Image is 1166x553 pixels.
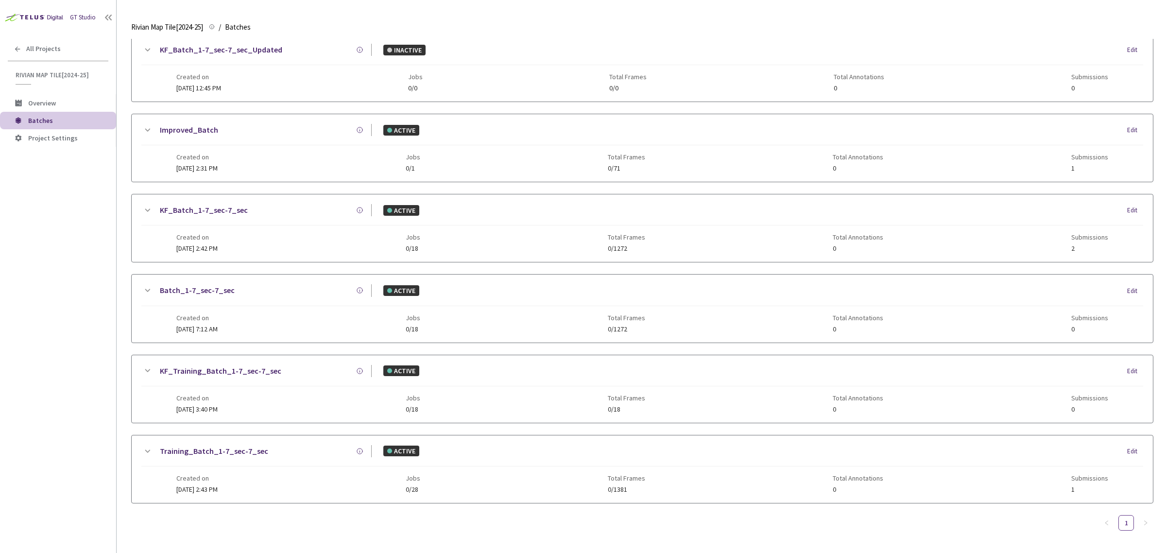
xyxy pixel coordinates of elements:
[608,233,645,241] span: Total Frames
[160,204,248,216] a: KF_Batch_1-7_sec-7_sec
[1104,520,1110,526] span: left
[1071,474,1108,482] span: Submissions
[176,164,218,173] span: [DATE] 2:31 PM
[1071,406,1108,413] span: 0
[833,406,883,413] span: 0
[160,44,282,56] a: KF_Batch_1-7_sec-7_sec_Updated
[1071,233,1108,241] span: Submissions
[834,73,884,81] span: Total Annotations
[383,285,419,296] div: ACTIVE
[609,85,647,92] span: 0/0
[608,326,645,333] span: 0/1272
[160,365,281,377] a: KF_Training_Batch_1-7_sec-7_sec
[176,485,218,494] span: [DATE] 2:43 PM
[1127,45,1143,55] div: Edit
[1071,245,1108,252] span: 2
[1071,314,1108,322] span: Submissions
[132,355,1153,423] div: KF_Training_Batch_1-7_sec-7_secACTIVEEditCreated on[DATE] 3:40 PMJobs0/18Total Frames0/18Total An...
[225,21,251,33] span: Batches
[1071,153,1108,161] span: Submissions
[408,85,423,92] span: 0/0
[609,73,647,81] span: Total Frames
[833,394,883,402] span: Total Annotations
[608,165,645,172] span: 0/71
[406,165,420,172] span: 0/1
[833,474,883,482] span: Total Annotations
[406,406,420,413] span: 0/18
[608,245,645,252] span: 0/1272
[1118,515,1134,531] li: 1
[1127,447,1143,456] div: Edit
[406,245,420,252] span: 0/18
[28,99,56,107] span: Overview
[132,34,1153,102] div: KF_Batch_1-7_sec-7_sec_UpdatedINACTIVEEditCreated on[DATE] 12:45 PMJobs0/0Total Frames0/0Total An...
[608,406,645,413] span: 0/18
[176,84,221,92] span: [DATE] 12:45 PM
[1071,165,1108,172] span: 1
[1138,515,1153,531] button: right
[1127,286,1143,296] div: Edit
[406,486,420,493] span: 0/28
[1099,515,1115,531] li: Previous Page
[131,21,203,33] span: Rivian Map Tile[2024-25]
[1071,73,1108,81] span: Submissions
[176,474,218,482] span: Created on
[608,314,645,322] span: Total Frames
[219,21,221,33] li: /
[1071,326,1108,333] span: 0
[1099,515,1115,531] button: left
[132,114,1153,182] div: Improved_BatchACTIVEEditCreated on[DATE] 2:31 PMJobs0/1Total Frames0/71Total Annotations0Submissi...
[16,71,103,79] span: Rivian Map Tile[2024-25]
[608,474,645,482] span: Total Frames
[834,85,884,92] span: 0
[383,125,419,136] div: ACTIVE
[833,314,883,322] span: Total Annotations
[176,233,218,241] span: Created on
[383,45,426,55] div: INACTIVE
[176,314,218,322] span: Created on
[160,284,235,296] a: Batch_1-7_sec-7_sec
[383,205,419,216] div: ACTIVE
[132,275,1153,342] div: Batch_1-7_sec-7_secACTIVEEditCreated on[DATE] 7:12 AMJobs0/18Total Frames0/1272Total Annotations0...
[176,405,218,414] span: [DATE] 3:40 PM
[1127,366,1143,376] div: Edit
[1071,486,1108,493] span: 1
[176,244,218,253] span: [DATE] 2:42 PM
[833,233,883,241] span: Total Annotations
[833,245,883,252] span: 0
[406,326,420,333] span: 0/18
[160,124,218,136] a: Improved_Batch
[1138,515,1153,531] li: Next Page
[70,13,96,22] div: GT Studio
[1071,394,1108,402] span: Submissions
[406,153,420,161] span: Jobs
[176,394,218,402] span: Created on
[406,233,420,241] span: Jobs
[132,435,1153,503] div: Training_Batch_1-7_sec-7_secACTIVEEditCreated on[DATE] 2:43 PMJobs0/28Total Frames0/1381Total Ann...
[608,394,645,402] span: Total Frames
[176,73,221,81] span: Created on
[383,365,419,376] div: ACTIVE
[132,194,1153,262] div: KF_Batch_1-7_sec-7_secACTIVEEditCreated on[DATE] 2:42 PMJobs0/18Total Frames0/1272Total Annotatio...
[833,153,883,161] span: Total Annotations
[406,394,420,402] span: Jobs
[1127,206,1143,215] div: Edit
[408,73,423,81] span: Jobs
[1143,520,1149,526] span: right
[406,474,420,482] span: Jobs
[176,325,218,333] span: [DATE] 7:12 AM
[608,153,645,161] span: Total Frames
[833,326,883,333] span: 0
[406,314,420,322] span: Jobs
[26,45,61,53] span: All Projects
[28,116,53,125] span: Batches
[608,486,645,493] span: 0/1381
[176,153,218,161] span: Created on
[1071,85,1108,92] span: 0
[160,445,268,457] a: Training_Batch_1-7_sec-7_sec
[28,134,78,142] span: Project Settings
[833,486,883,493] span: 0
[833,165,883,172] span: 0
[1127,125,1143,135] div: Edit
[1119,516,1133,530] a: 1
